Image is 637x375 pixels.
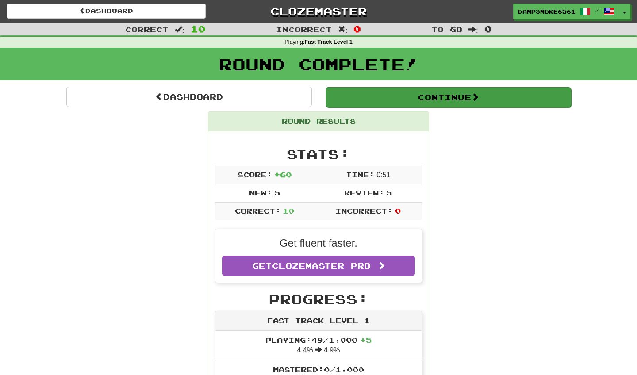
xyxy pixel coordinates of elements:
[513,4,619,19] a: DampSmoke6561 /
[283,207,294,215] span: 10
[518,8,576,15] span: DampSmoke6561
[175,26,184,33] span: :
[338,26,348,33] span: :
[222,236,415,251] p: Get fluent faster.
[335,207,393,215] span: Incorrect:
[215,292,422,306] h2: Progress:
[274,170,292,179] span: + 60
[125,25,169,34] span: Correct
[468,26,478,33] span: :
[219,4,418,19] a: Clozemaster
[353,23,361,34] span: 0
[215,331,422,361] li: 4.4% 4.9%
[3,55,634,73] h1: Round Complete!
[595,7,599,13] span: /
[386,188,392,197] span: 5
[249,188,272,197] span: New:
[208,112,429,131] div: Round Results
[431,25,462,34] span: To go
[265,336,372,344] span: Playing: 49 / 1,000
[484,23,492,34] span: 0
[235,207,281,215] span: Correct:
[360,336,372,344] span: + 5
[66,87,312,107] a: Dashboard
[215,311,422,331] div: Fast Track Level 1
[238,170,272,179] span: Score:
[215,147,422,161] h2: Stats:
[326,87,571,107] button: Continue
[346,170,375,179] span: Time:
[7,4,206,19] a: Dashboard
[395,207,401,215] span: 0
[276,25,332,34] span: Incorrect
[376,171,390,179] span: 0 : 51
[272,261,371,271] span: Clozemaster Pro
[191,23,206,34] span: 10
[304,39,353,45] strong: Fast Track Level 1
[274,188,280,197] span: 5
[273,365,364,374] span: Mastered: 0 / 1,000
[222,256,415,276] a: GetClozemaster Pro
[344,188,384,197] span: Review:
